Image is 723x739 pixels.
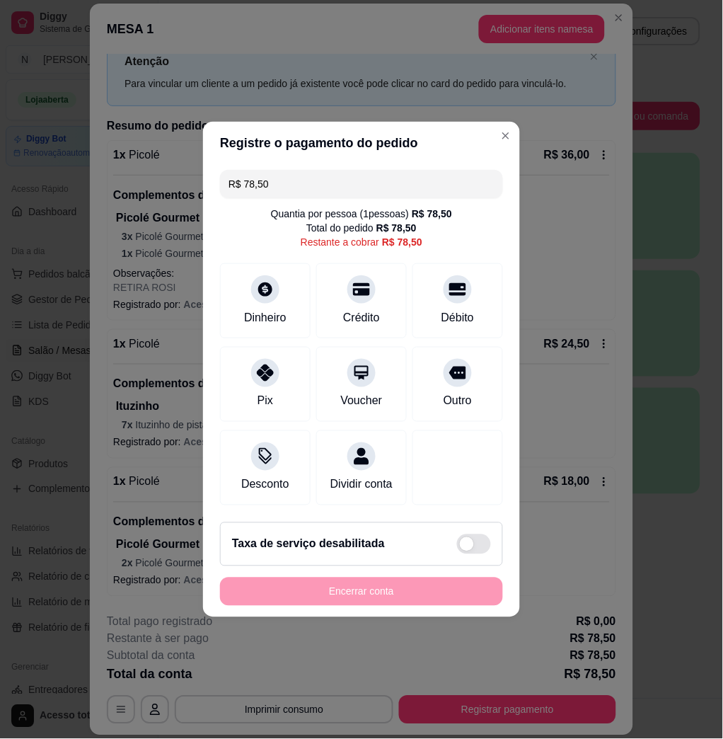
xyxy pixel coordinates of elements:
[244,309,287,326] div: Dinheiro
[301,235,422,249] div: Restante a cobrar
[258,393,273,410] div: Pix
[232,536,385,553] h2: Taxa de serviço desabilitada
[341,393,383,410] div: Voucher
[229,170,494,198] input: Ex.: hambúrguer de cordeiro
[494,125,517,147] button: Close
[382,235,422,249] div: R$ 78,50
[412,207,452,221] div: R$ 78,50
[330,476,393,493] div: Dividir conta
[241,476,289,493] div: Desconto
[441,309,474,326] div: Débito
[444,393,472,410] div: Outro
[306,221,417,235] div: Total do pedido
[271,207,452,221] div: Quantia por pessoa ( 1 pessoas)
[343,309,380,326] div: Crédito
[376,221,417,235] div: R$ 78,50
[203,122,520,164] header: Registre o pagamento do pedido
